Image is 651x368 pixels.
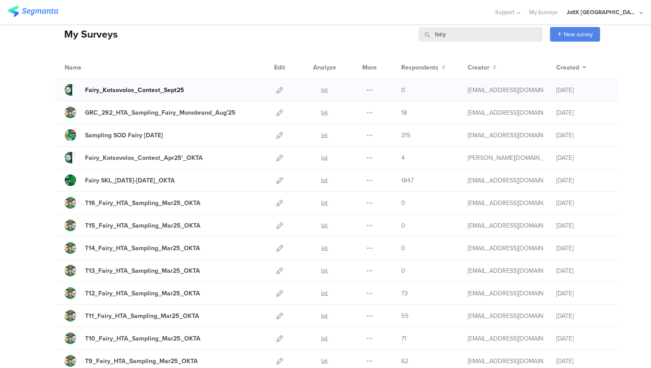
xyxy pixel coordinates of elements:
div: Name [65,63,118,72]
img: segmanta logo [8,6,58,17]
div: Analyze [311,56,338,78]
div: [DATE] [556,176,609,185]
div: T14_Fairy_HTA_Sampling_Mar25_OKTA [85,244,200,253]
div: [DATE] [556,266,609,275]
div: [DATE] [556,334,609,343]
input: Survey Name, Creator... [418,27,542,42]
a: Fairy SKL_[DATE]-[DATE]_OKTA [65,174,175,186]
a: T11_Fairy_HTA_Sampling_Mar25_OKTA [65,310,199,322]
span: 73 [401,289,408,298]
div: betbeder.mb@pg.com [468,85,543,95]
span: 4 [401,153,405,163]
div: T10_Fairy_HTA_Sampling_Mar25_OKTA [85,334,201,343]
div: stavrositu.m@pg.com [468,244,543,253]
div: stavrositu.m@pg.com [468,266,543,275]
div: [DATE] [556,221,609,230]
span: 18 [401,108,407,117]
button: Created [556,63,586,72]
div: Fairy_Kotsovolos_Contest_Apr25'_OKTA [85,153,203,163]
div: [DATE] [556,131,609,140]
div: Sampling SOD Fairy Aug'25 [85,131,163,140]
div: stavrositu.m@pg.com [468,334,543,343]
div: skora.es@pg.com [468,153,543,163]
div: T16_Fairy_HTA_Sampling_Mar25_OKTA [85,198,201,208]
a: GRC_292_HTA_Sampling_Fairy_Monobrand_Aug'25 [65,107,236,118]
span: Respondents [401,63,438,72]
div: stavrositu.m@pg.com [468,289,543,298]
div: T15_Fairy_HTA_Sampling_Mar25_OKTA [85,221,201,230]
div: stavrositu.m@pg.com [468,311,543,321]
div: stavrositu.m@pg.com [468,356,543,366]
span: 71 [401,334,407,343]
span: 0 [401,85,405,95]
div: [DATE] [556,289,609,298]
div: More [360,56,379,78]
span: Created [556,63,579,72]
span: 62 [401,356,408,366]
div: gheorghe.a.4@pg.com [468,108,543,117]
div: [DATE] [556,244,609,253]
span: 0 [401,266,405,275]
a: T14_Fairy_HTA_Sampling_Mar25_OKTA [65,242,200,254]
span: 0 [401,244,405,253]
a: T13_Fairy_HTA_Sampling_Mar25_OKTA [65,265,200,276]
button: Creator [468,63,496,72]
span: 0 [401,198,405,208]
span: 59 [401,311,408,321]
span: Creator [468,63,489,72]
div: T12_Fairy_HTA_Sampling_Mar25_OKTA [85,289,200,298]
span: New survey [564,30,593,39]
a: Sampling SOD Fairy [DATE] [65,129,163,141]
a: T12_Fairy_HTA_Sampling_Mar25_OKTA [65,287,200,299]
button: Respondents [401,63,446,72]
a: T15_Fairy_HTA_Sampling_Mar25_OKTA [65,220,201,231]
div: T13_Fairy_HTA_Sampling_Mar25_OKTA [85,266,200,275]
div: [DATE] [556,85,609,95]
div: [DATE] [556,356,609,366]
a: T10_Fairy_HTA_Sampling_Mar25_OKTA [65,333,201,344]
span: 0 [401,221,405,230]
div: My Surveys [55,27,118,42]
div: [DATE] [556,311,609,321]
div: [DATE] [556,153,609,163]
div: [DATE] [556,198,609,208]
span: Support [495,8,515,16]
div: JoltX [GEOGRAPHIC_DATA] [566,8,637,16]
div: Edit [270,56,289,78]
a: T9_Fairy_HTA_Sampling_Mar25_OKTA [65,355,198,367]
div: [DATE] [556,108,609,117]
a: Fairy_Kotsovolos_Contest_Apr25'_OKTA [65,152,203,163]
div: GRC_292_HTA_Sampling_Fairy_Monobrand_Aug'25 [85,108,236,117]
span: 1847 [401,176,414,185]
div: T9_Fairy_HTA_Sampling_Mar25_OKTA [85,356,198,366]
div: T11_Fairy_HTA_Sampling_Mar25_OKTA [85,311,199,321]
div: stavrositu.m@pg.com [468,221,543,230]
div: Fairy_Kotsovolos_Contest_Sept25 [85,85,184,95]
a: Fairy_Kotsovolos_Contest_Sept25 [65,84,184,96]
div: baroutis.db@pg.com [468,176,543,185]
div: Fairy SKL_20March25-02Apr25_OKTA [85,176,175,185]
div: stavrositu.m@pg.com [468,198,543,208]
span: 315 [401,131,411,140]
a: T16_Fairy_HTA_Sampling_Mar25_OKTA [65,197,201,209]
div: gheorghe.a.4@pg.com [468,131,543,140]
